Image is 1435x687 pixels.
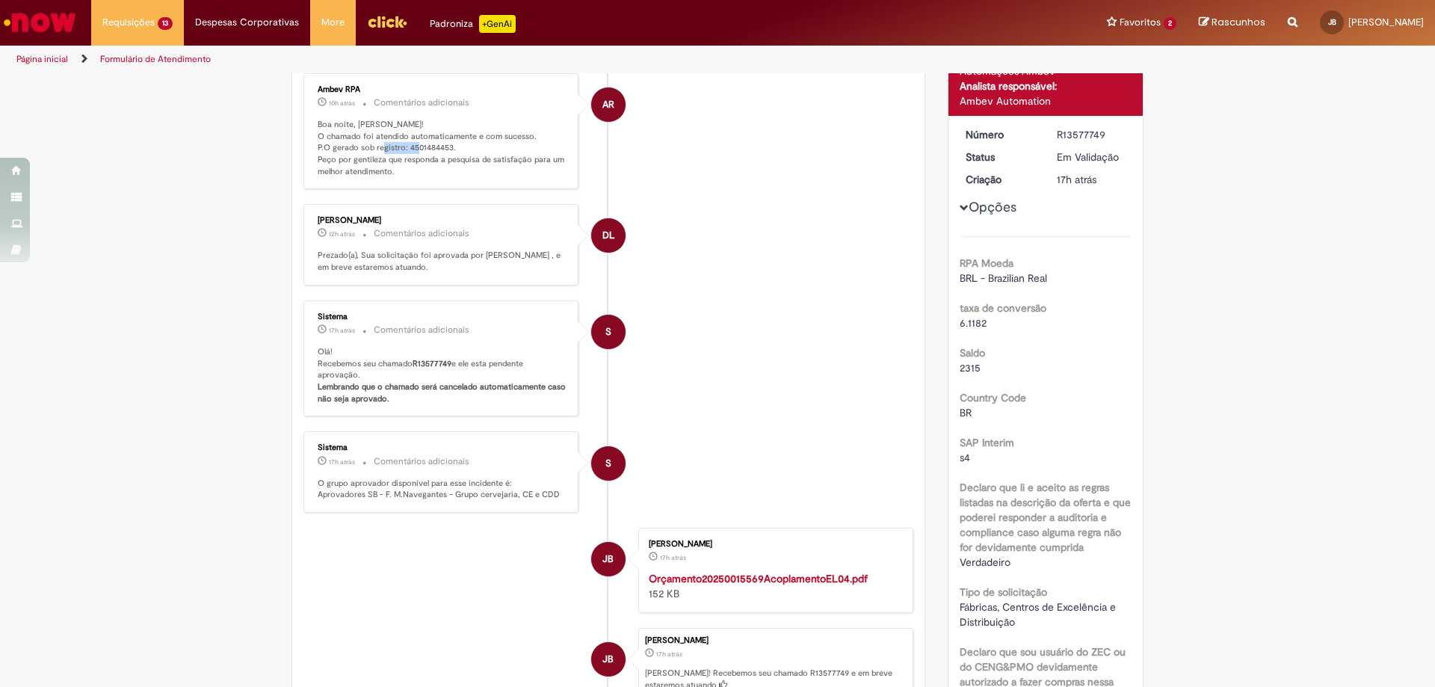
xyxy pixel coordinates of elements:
div: Denis Lopes [591,218,626,253]
span: Rascunhos [1212,15,1265,29]
div: Ambev Automation [960,93,1132,108]
img: ServiceNow [1,7,78,37]
div: [PERSON_NAME] [645,636,905,645]
div: Padroniza [430,15,516,33]
a: Rascunhos [1199,16,1265,30]
div: 152 KB [649,571,898,601]
div: Em Validação [1057,150,1126,164]
div: Sistema [318,443,567,452]
time: 29/09/2025 15:29:48 [656,650,682,659]
div: Analista responsável: [960,78,1132,93]
img: click_logo_yellow_360x200.png [367,10,407,33]
div: R13577749 [1057,127,1126,142]
p: Boa noite, [PERSON_NAME]! O chamado foi atendido automaticamente e com sucesso. P.O gerado sob re... [318,119,567,178]
span: 17h atrás [329,458,355,466]
dt: Status [954,150,1046,164]
div: [PERSON_NAME] [649,540,898,549]
ul: Trilhas de página [11,46,945,73]
div: Ambev RPA [591,87,626,122]
span: AR [602,87,614,123]
span: 12h atrás [329,229,355,238]
span: BR [960,406,972,419]
span: DL [602,218,614,253]
p: Prezado(a), Sua solicitação foi aprovada por [PERSON_NAME] , e em breve estaremos atuando. [318,250,567,273]
span: BRL - Brazilian Real [960,271,1047,285]
div: System [591,315,626,349]
span: 10h atrás [329,99,355,108]
a: Formulário de Atendimento [100,53,211,65]
span: 17h atrás [656,650,682,659]
div: [PERSON_NAME] [318,216,567,225]
div: System [591,446,626,481]
b: taxa de conversão [960,301,1046,315]
div: Jorge Henrique Johann Brum [591,542,626,576]
span: S [605,446,611,481]
div: 29/09/2025 15:29:48 [1057,172,1126,187]
a: Orçamento20250015569AcoplamentoEL04.pdf [649,572,868,585]
b: Saldo [960,346,985,360]
p: O grupo aprovador disponível para esse incidente é: Aprovadores SB - F. M.Navegantes - Grupo cerv... [318,478,567,501]
span: 17h atrás [1057,173,1096,186]
time: 29/09/2025 15:29:48 [1057,173,1096,186]
span: 17h atrás [329,326,355,335]
span: More [321,15,345,30]
time: 29/09/2025 22:02:27 [329,99,355,108]
span: Favoritos [1120,15,1161,30]
small: Comentários adicionais [374,324,469,336]
span: JB [602,641,614,677]
b: RPA Moeda [960,256,1013,270]
time: 29/09/2025 20:35:50 [329,229,355,238]
span: Requisições [102,15,155,30]
span: 2315 [960,361,981,375]
dt: Criação [954,172,1046,187]
span: JB [602,541,614,577]
small: Comentários adicionais [374,455,469,468]
a: Página inicial [16,53,68,65]
span: s4 [960,451,970,464]
small: Comentários adicionais [374,96,469,109]
b: Country Code [960,391,1026,404]
time: 29/09/2025 15:29:59 [329,458,355,466]
span: Verdadeiro [960,555,1010,569]
b: Tipo de solicitação [960,585,1047,599]
b: Declaro que li e aceito as regras listadas na descrição da oferta e que poderei responder a audit... [960,481,1131,554]
time: 29/09/2025 15:30:01 [329,326,355,335]
span: Fábricas, Centros de Excelência e Distribuição [960,600,1119,629]
span: Despesas Corporativas [195,15,299,30]
span: 17h atrás [660,553,686,562]
span: 13 [158,17,173,30]
div: Ambev RPA [318,85,567,94]
b: Lembrando que o chamado será cancelado automaticamente caso não seja aprovado. [318,381,568,404]
span: [PERSON_NAME] [1348,16,1424,28]
div: Jorge Henrique Johann Brum [591,642,626,677]
p: Olá! Recebemos seu chamado e ele esta pendente aprovação. [318,346,567,405]
span: 6.1182 [960,316,987,330]
b: R13577749 [413,358,451,369]
b: SAP Interim [960,436,1014,449]
div: Sistema [318,312,567,321]
p: +GenAi [479,15,516,33]
span: S [605,314,611,350]
small: Comentários adicionais [374,227,469,240]
span: JB [1328,17,1336,27]
dt: Número [954,127,1046,142]
span: 2 [1164,17,1176,30]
